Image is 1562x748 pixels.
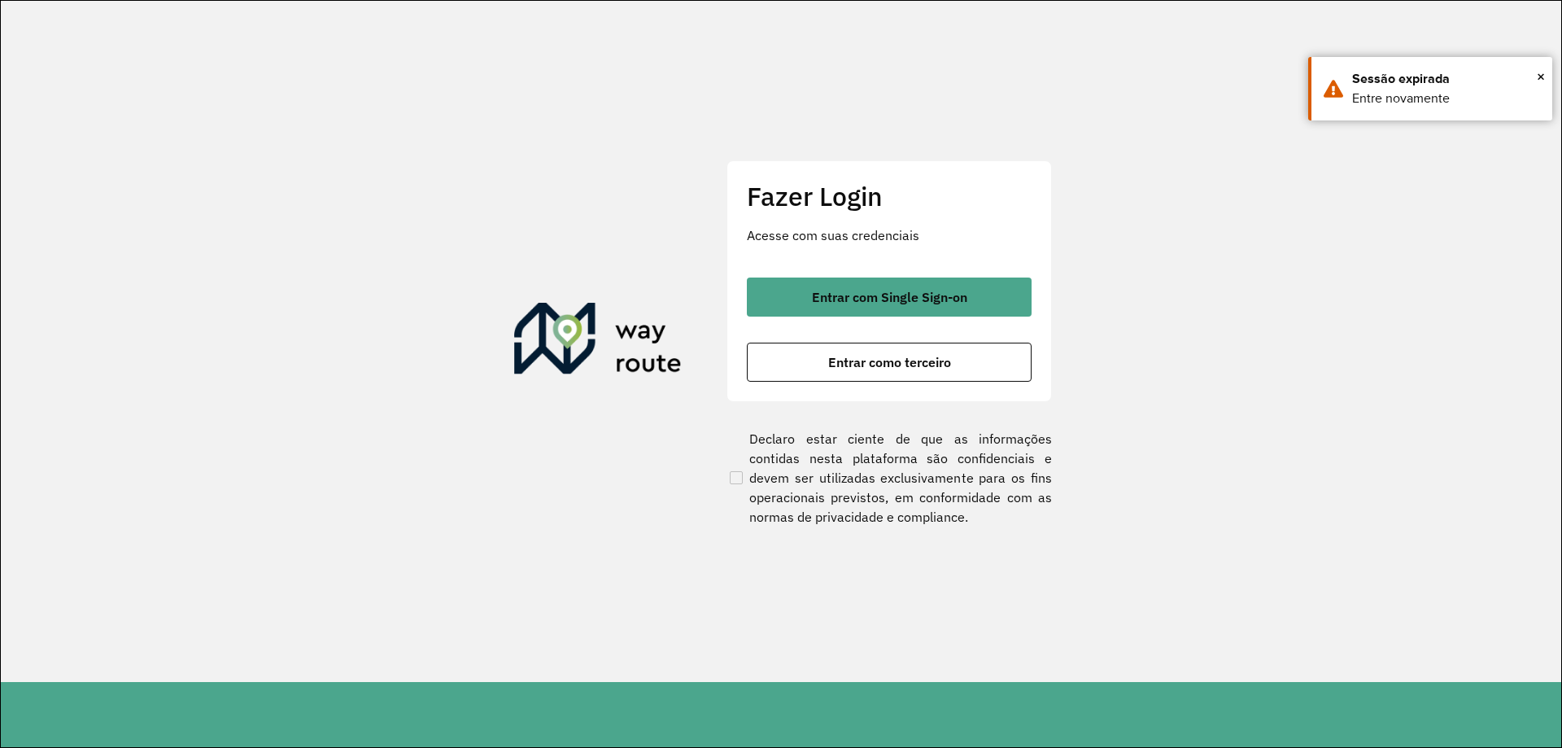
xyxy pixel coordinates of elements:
label: Declaro estar ciente de que as informações contidas nesta plataforma são confidenciais e devem se... [726,429,1052,527]
div: Sessão expirada [1352,69,1540,89]
span: Entrar com Single Sign-on [812,291,967,304]
button: button [747,278,1032,317]
span: × [1537,64,1545,89]
img: Roteirizador AmbevTech [514,303,682,381]
h2: Fazer Login [747,181,1032,212]
div: Entre novamente [1352,89,1540,108]
button: Close [1537,64,1545,89]
button: button [747,343,1032,382]
span: Entrar como terceiro [828,356,951,369]
p: Acesse com suas credenciais [747,225,1032,245]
